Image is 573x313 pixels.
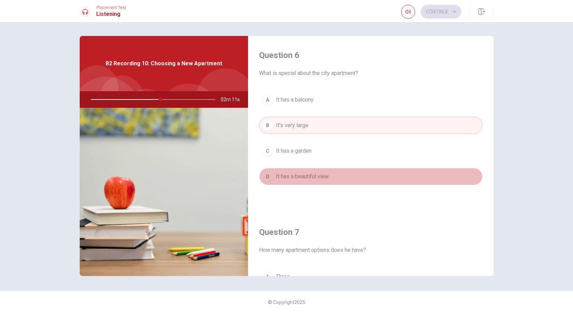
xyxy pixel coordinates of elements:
span: It has a balcony [276,96,314,104]
h4: Question 6 [259,50,483,61]
div: A [262,271,273,282]
span: It has a garden [276,147,312,155]
div: B [262,120,273,131]
div: A [262,94,273,105]
span: It has a beautiful view [276,172,329,181]
button: CIt has a garden [259,142,483,160]
div: D [262,171,273,182]
div: C [262,145,273,156]
h4: Question 7 [259,227,483,238]
span: What is special about the city apartment? [259,69,483,77]
button: BIt’s very large [259,117,483,134]
button: DIt has a beautiful view [259,168,483,185]
button: AThree [259,268,483,285]
h1: Listening [96,10,126,18]
span: B2 Recording 10: Choosing a New Apartment [106,59,222,68]
span: Placement Test [96,5,126,10]
span: Three [276,273,290,281]
button: AIt has a balcony [259,91,483,108]
img: B2 Recording 10: Choosing a New Apartment [80,108,248,276]
span: 02m 11s [221,91,245,108]
span: It’s very large [276,121,308,130]
span: © Copyright 2025 [268,300,305,305]
span: How many apartment options does he have? [259,246,483,254]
